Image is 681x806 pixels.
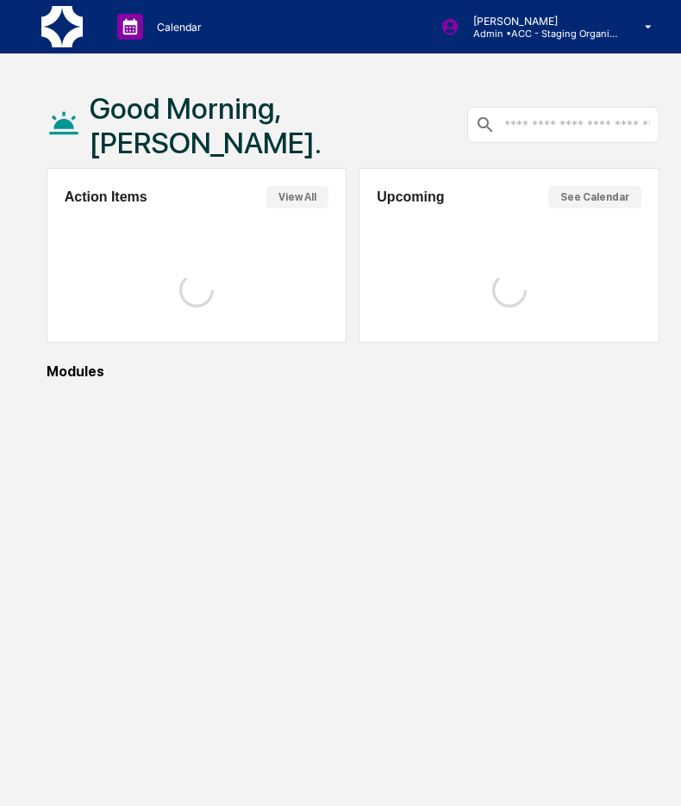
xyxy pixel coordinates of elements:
[548,186,641,208] button: See Calendar
[65,189,147,205] h2: Action Items
[459,15,620,28] p: [PERSON_NAME]
[90,91,468,160] h1: Good Morning, [PERSON_NAME].
[459,28,620,40] p: Admin • ACC - Staging Organization
[143,21,210,34] p: Calendar
[377,189,444,205] h2: Upcoming
[266,186,328,208] button: View All
[41,6,83,47] img: logo
[47,363,659,380] div: Modules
